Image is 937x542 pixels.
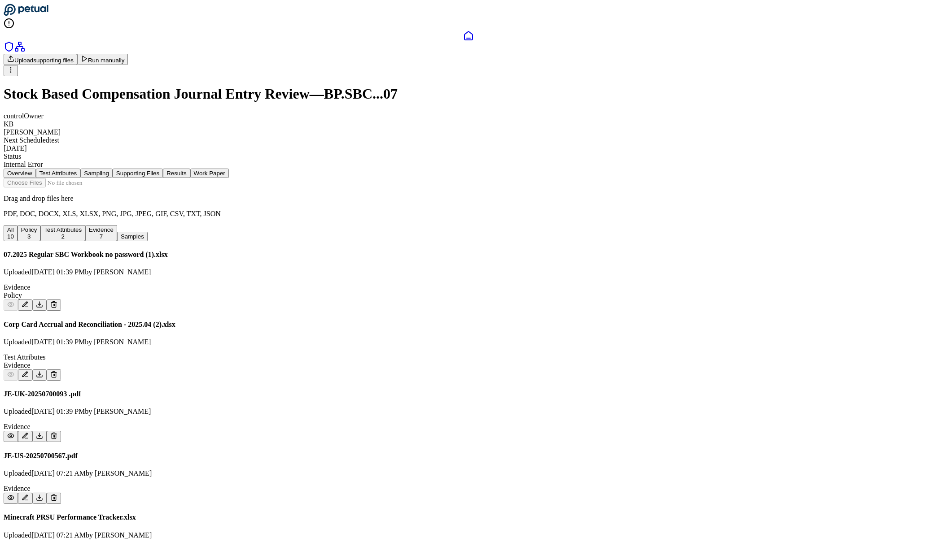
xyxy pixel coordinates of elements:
button: Download File [32,299,47,311]
div: Test Attributes [4,353,933,361]
a: Dashboard [4,30,933,41]
button: All10 [4,225,18,241]
button: Delete File [47,493,61,504]
h4: JE-US-20250700567.pdf [4,452,933,460]
h4: 07.2025 Regular SBC Workbook no password (1).xlsx [4,251,933,259]
button: Uploadsupporting files [4,54,77,65]
button: Add/Edit Description [18,431,32,442]
p: PDF, DOC, DOCX, XLS, XLSX, PNG, JPG, JPEG, GIF, CSV, TXT, JSON [4,210,933,218]
h4: Corp Card Accrual and Reconciliation - 2025.04 (2).xlsx [4,321,933,329]
button: Policy3 [18,225,41,241]
button: More Options [4,65,18,76]
div: 2 [44,233,82,240]
a: Go to Dashboard [4,10,48,17]
div: Internal Error [4,160,933,169]
p: Uploaded [DATE] 01:39 PM by [PERSON_NAME] [4,268,933,276]
button: Download File [32,431,47,442]
div: Evidence [4,361,933,369]
h4: Minecraft PRSU Performance Tracker.xlsx [4,513,933,521]
button: Delete File [47,299,61,311]
h1: Stock Based Compensation Journal Entry Review — BP.SBC...07 [4,86,933,102]
div: Policy [4,291,933,299]
button: Work Paper [190,169,229,178]
button: Add/Edit Description [18,299,32,311]
div: [DATE] [4,144,933,152]
a: SOC [4,46,14,53]
span: [PERSON_NAME] [4,128,61,136]
button: Samples [117,232,148,241]
button: Delete File [47,431,61,442]
p: Uploaded [DATE] 01:39 PM by [PERSON_NAME] [4,338,933,346]
button: Add/Edit Description [18,369,32,381]
button: Results [163,169,190,178]
span: KB [4,120,13,128]
button: Supporting Files [113,169,163,178]
button: Preview File (hover for quick preview, click for full view) [4,299,18,311]
div: Next Scheduled test [4,136,933,144]
p: Uploaded [DATE] 07:21 AM by [PERSON_NAME] [4,469,933,477]
p: Uploaded [DATE] 01:39 PM by [PERSON_NAME] [4,408,933,416]
div: 3 [21,233,37,240]
button: Download File [32,493,47,504]
div: Evidence [4,485,933,493]
button: Delete File [47,369,61,381]
div: control Owner [4,112,933,120]
div: 10 [7,233,14,240]
button: Preview File (hover for quick preview, click for full view) [4,369,18,381]
button: Sampling [80,169,113,178]
h4: JE-UK-20250700093 .pdf [4,390,933,398]
button: Add/Edit Description [18,493,32,504]
nav: Tabs [4,169,933,178]
button: Download File [32,369,47,381]
p: Drag and drop files here [4,195,933,203]
div: Evidence [4,283,933,291]
button: Test Attributes [36,169,81,178]
button: Run manually [77,54,128,65]
div: 7 [89,233,114,240]
div: Status [4,152,933,160]
button: Preview File (hover for quick preview, click for full view) [4,431,18,442]
button: Overview [4,169,36,178]
button: Test Attributes2 [40,225,85,241]
a: Integrations [14,46,25,53]
p: Uploaded [DATE] 07:21 AM by [PERSON_NAME] [4,531,933,539]
button: Evidence7 [85,225,117,241]
button: Preview File (hover for quick preview, click for full view) [4,493,18,504]
div: Evidence [4,423,933,431]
